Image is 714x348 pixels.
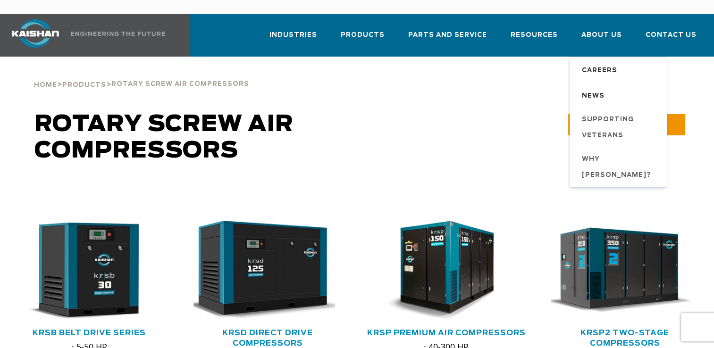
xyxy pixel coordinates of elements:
[15,221,163,321] div: krsb30
[33,329,146,337] a: KRSB Belt Drive Series
[568,114,685,135] a: CONTACT US
[582,112,657,144] span: Supporting Veterans
[646,23,697,55] a: Contact Us
[193,221,342,321] div: krsd125
[572,57,667,83] a: Careers
[408,30,487,41] span: Parts and Service
[372,221,521,321] div: krsp150
[367,329,526,337] a: KRSP Premium Air Compressors
[269,23,317,55] a: Industries
[111,81,249,87] span: Rotary Screw Air Compressors
[581,23,622,55] a: About Us
[582,63,617,79] span: Careers
[581,30,622,41] span: About Us
[511,30,558,41] span: Resources
[269,30,317,41] span: Industries
[572,83,667,108] a: News
[341,23,385,55] a: Products
[646,30,697,41] span: Contact Us
[582,151,657,183] span: Why [PERSON_NAME]?
[8,221,157,321] img: krsb30
[551,221,699,321] div: krsp350
[62,80,106,89] a: Products
[186,221,335,321] img: krsd125
[408,23,487,55] a: Parts and Service
[341,30,385,41] span: Products
[222,329,313,347] a: KRSD Direct Drive Compressors
[34,82,57,88] span: Home
[34,57,249,92] div: > >
[572,148,667,187] a: Why [PERSON_NAME]?
[580,329,669,347] a: KRSP2 Two-Stage Compressors
[71,32,165,36] img: Engineering the future
[34,113,294,162] span: Rotary Screw Air Compressors
[62,82,106,88] span: Products
[544,221,692,321] img: krsp350
[365,221,514,321] img: krsp150
[582,88,605,104] span: News
[572,108,667,148] a: Supporting Veterans
[511,23,558,55] a: Resources
[34,80,57,89] a: Home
